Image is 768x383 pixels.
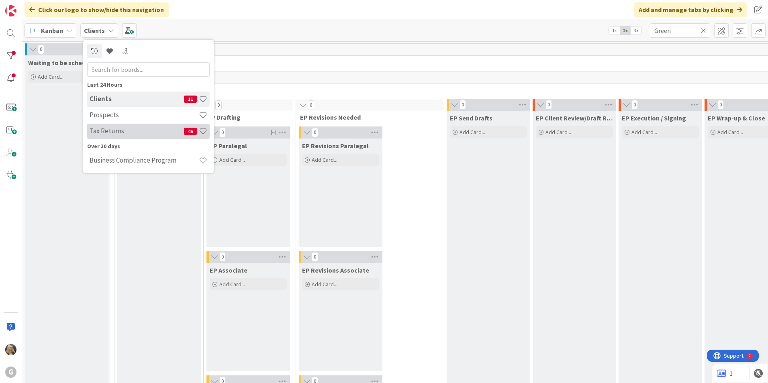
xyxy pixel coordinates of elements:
span: 3x [631,26,641,35]
span: 46 [184,128,197,135]
input: Search for boards... [87,62,210,77]
span: 0 [631,100,638,110]
div: Over 30 days [87,142,210,151]
span: 0 [215,100,222,110]
div: Click our logo to show/hide this navigation [25,2,169,17]
span: EP Paralegal [210,142,247,150]
span: EP Associate [210,266,247,274]
span: 0 [219,128,226,137]
span: Add Card... [460,128,485,136]
span: Kanban [41,26,63,35]
b: Clients [84,26,105,35]
span: EP Client Review/Draft Review Meeting [536,114,613,122]
span: 0 [460,100,466,110]
span: Support [17,1,37,11]
span: Add Card... [219,281,245,288]
h4: Clients [90,95,184,103]
input: Quick Filter... [650,23,710,38]
img: Visit kanbanzone.com [5,5,16,16]
h4: Business Compliance Program [90,156,199,164]
div: G [5,367,16,378]
span: EP Wrap-up & Close [708,114,765,122]
span: 1x [609,26,620,35]
div: Add and manage tabs by clicking [634,2,747,17]
span: 0 [545,100,552,110]
span: Waiting to be scheduled [28,59,98,67]
div: Last 24 Hours [87,81,210,89]
span: 0 [717,100,724,110]
span: EP Send Drafts [450,114,492,122]
span: Add Card... [631,128,657,136]
span: EP Drafting [208,113,283,121]
span: 11 [184,96,197,103]
span: Add Card... [312,281,337,288]
span: Add Card... [545,128,571,136]
span: 0 [312,252,318,262]
span: 0 [219,252,226,262]
h4: Prospects [90,111,199,119]
span: EP Revisions Paralegal [302,142,369,150]
img: DS [5,344,16,355]
span: 0 [38,45,44,54]
span: Add Card... [717,128,743,136]
span: EP Revisions Associate [302,266,369,274]
span: 2x [620,26,631,35]
span: 0 [308,100,314,110]
span: 0 [312,128,318,137]
span: EP Execution / Signing [622,114,686,122]
span: Add Card... [38,73,63,80]
h4: Tax Returns [90,127,184,135]
span: EP Revisions Needed [300,113,434,121]
a: 1 [717,369,733,378]
span: Add Card... [312,156,337,163]
div: 2 [42,3,44,10]
span: Add Card... [219,156,245,163]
